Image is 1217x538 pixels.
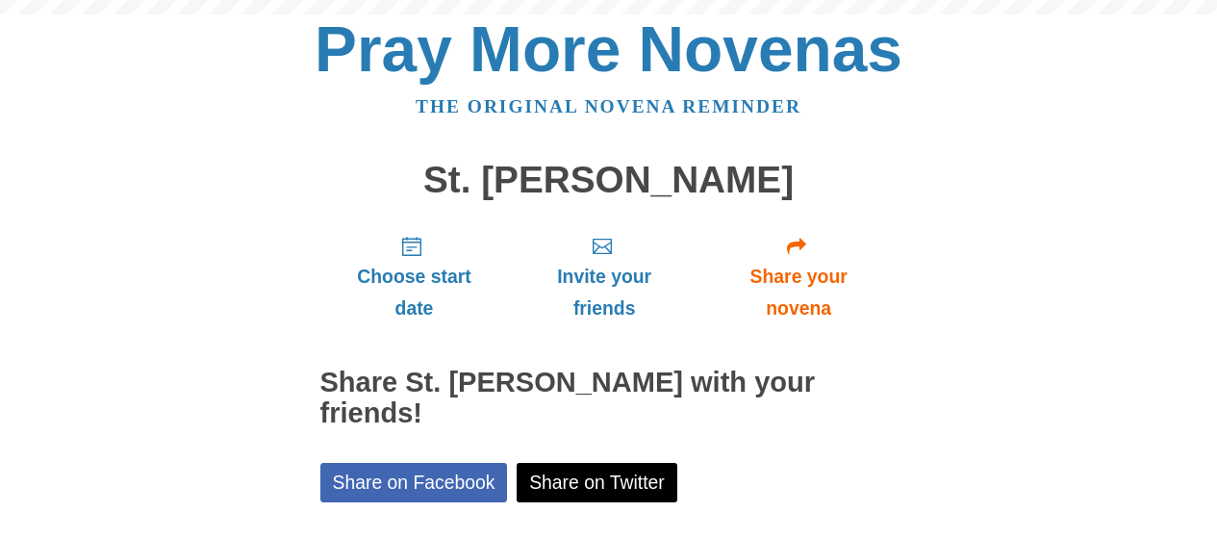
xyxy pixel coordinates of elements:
a: Share your novena [700,219,898,334]
span: Choose start date [340,261,490,324]
a: Share on Twitter [517,463,677,502]
h2: Share St. [PERSON_NAME] with your friends! [320,368,898,429]
a: The original novena reminder [416,96,801,116]
a: Invite your friends [508,219,699,334]
a: Choose start date [320,219,509,334]
a: Share on Facebook [320,463,508,502]
h1: St. [PERSON_NAME] [320,160,898,201]
span: Share your novena [720,261,878,324]
a: Pray More Novenas [315,13,902,85]
span: Invite your friends [527,261,680,324]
